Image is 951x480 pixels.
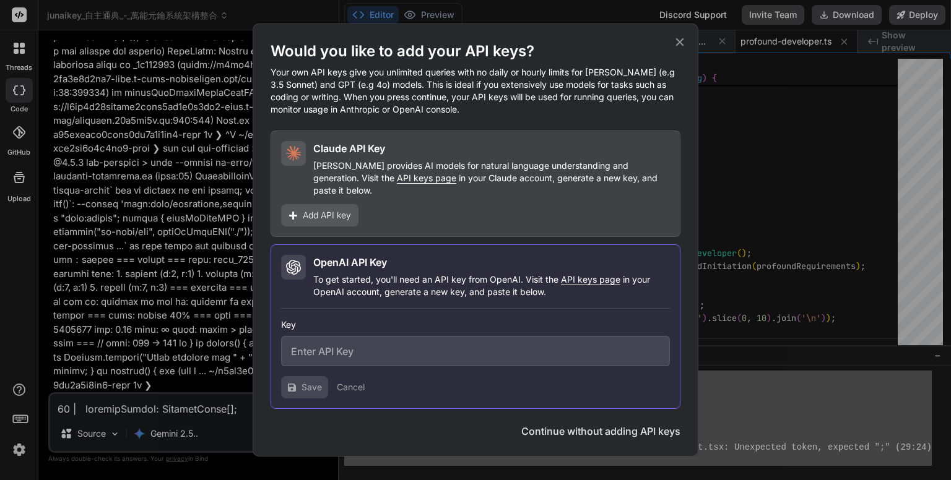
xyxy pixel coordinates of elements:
[521,424,680,439] button: Continue without adding API keys
[337,381,365,393] button: Cancel
[281,376,328,398] button: Save
[281,319,670,331] h3: Key
[397,173,456,183] span: API keys page
[313,255,387,270] h2: OpenAI API Key
[281,336,670,366] input: Enter API Key
[271,66,680,116] p: Your own API keys give you unlimited queries with no daily or hourly limits for [PERSON_NAME] (e....
[303,209,351,221] span: Add API key
[302,381,322,393] span: Save
[313,273,670,298] p: To get started, you'll need an API key from OpenAI. Visit the in your OpenAI account, generate a ...
[561,274,620,285] span: API keys page
[313,141,385,156] h2: Claude API Key
[271,41,680,61] h1: Would you like to add your API keys?
[313,160,670,197] p: [PERSON_NAME] provides AI models for natural language understanding and generation. Visit the in ...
